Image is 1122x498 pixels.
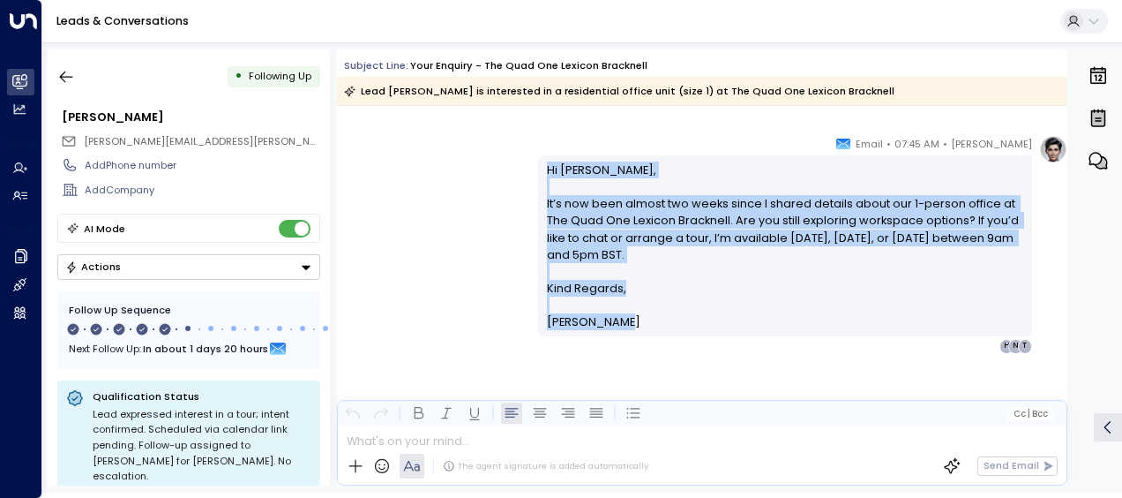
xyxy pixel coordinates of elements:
[84,134,418,148] span: [PERSON_NAME][EMAIL_ADDRESS][PERSON_NAME][DOMAIN_NAME]
[85,158,319,173] div: AddPhone number
[65,260,121,273] div: Actions
[344,82,894,100] div: Lead [PERSON_NAME] is interested in a residential office unit (size 1) at The Quad One Lexicon Br...
[235,64,243,89] div: •
[57,254,320,280] div: Button group with a nested menu
[69,339,309,358] div: Next Follow Up:
[1018,339,1032,353] div: T
[547,313,640,330] span: [PERSON_NAME]
[84,134,320,149] span: toby.lancaster@btinternet.com
[84,220,125,238] div: AI Mode
[93,407,311,485] div: Lead expressed interest in a tour; intent confirmed. Scheduled via calendar link pending. Follow-...
[143,339,268,358] span: In about 1 days 20 hours
[69,303,309,318] div: Follow Up Sequence
[62,109,319,125] div: [PERSON_NAME]
[249,69,311,83] span: Following Up
[443,460,648,472] div: The agent signature is added automatically
[547,280,626,297] span: Kind Regards,
[894,135,939,153] span: 07:45 AM
[344,58,408,72] span: Subject Line:
[1008,339,1022,353] div: N
[342,403,363,424] button: Undo
[370,403,392,424] button: Redo
[93,389,311,404] p: Qualification Status
[56,13,189,28] a: Leads & Conversations
[85,183,319,198] div: AddCompany
[1007,407,1053,420] button: Cc|Bcc
[943,135,947,153] span: •
[1014,409,1048,419] span: Cc Bcc
[886,135,891,153] span: •
[1028,409,1030,419] span: |
[547,162,1024,280] p: Hi [PERSON_NAME], It’s now been almost two weeks since I shared details about our 1-person office...
[951,135,1032,153] span: [PERSON_NAME]
[57,254,320,280] button: Actions
[856,135,883,153] span: Email
[410,58,647,73] div: Your enquiry - The Quad One Lexicon Bracknell
[999,339,1014,353] div: H
[1039,135,1067,163] img: profile-logo.png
